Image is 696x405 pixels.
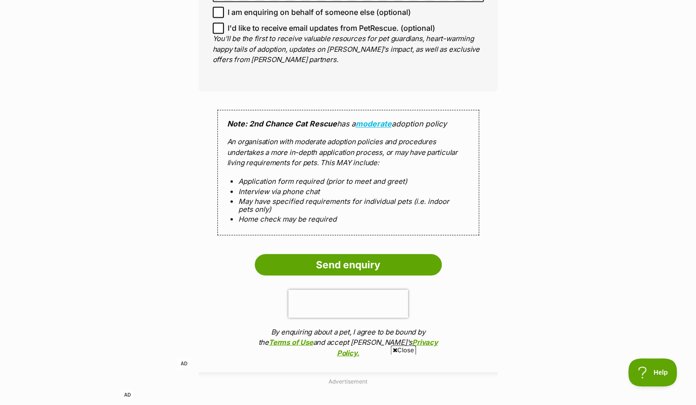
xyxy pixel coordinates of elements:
[255,254,442,275] input: Send enquiry
[391,345,416,355] span: Close
[228,22,435,34] span: I'd like to receive email updates from PetRescue. (optional)
[178,358,518,400] iframe: Advertisement
[213,34,484,65] p: You'll be the first to receive valuable resources for pet guardians, heart-warming happy tails of...
[217,110,479,235] div: has a adoption policy
[255,327,442,358] p: By enquiring about a pet, I agree to be bound by the and accept [PERSON_NAME]'s
[227,119,337,128] strong: Note: 2nd Chance Cat Rescue
[178,358,190,369] span: AD
[238,215,458,223] li: Home check may be required
[238,177,458,185] li: Application form required (prior to meet and greet)
[238,188,458,196] li: Interview via phone chat
[228,7,411,18] span: I am enquiring on behalf of someone else (optional)
[288,289,408,317] iframe: reCAPTCHA
[269,337,313,346] a: Terms of Use
[122,389,134,400] span: AD
[628,358,677,386] iframe: Help Scout Beacon - Open
[238,197,458,214] li: May have specified requirements for individual pets (i.e. indoor pets only)
[356,119,392,128] a: moderate
[227,137,469,168] p: An organisation with moderate adoption policies and procedures undertakes a more in-depth applica...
